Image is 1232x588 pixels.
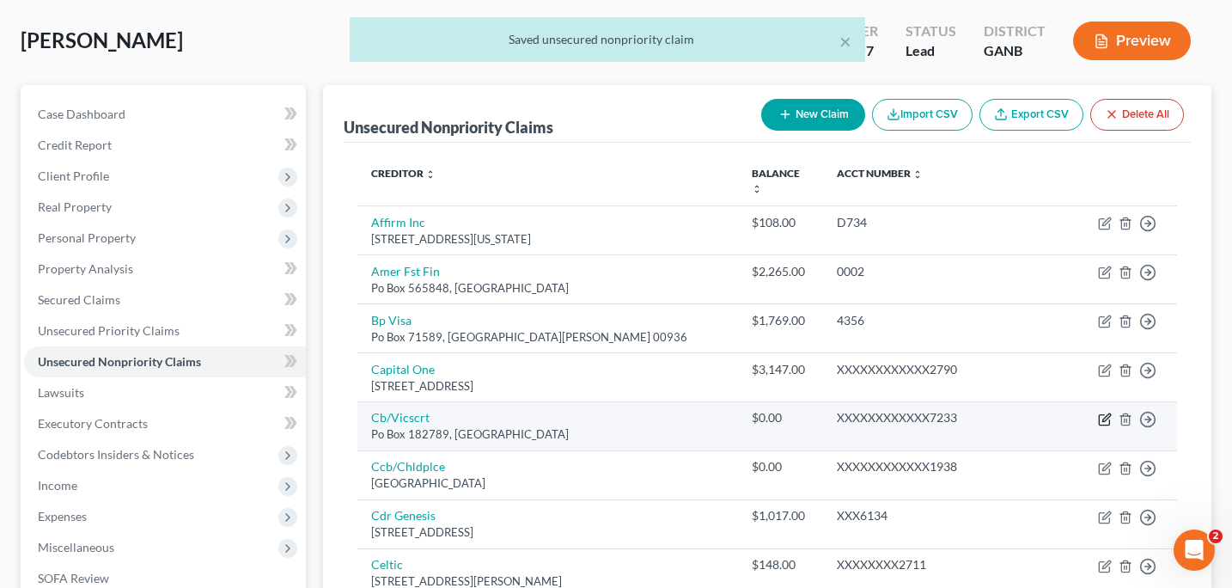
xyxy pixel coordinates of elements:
[425,169,436,180] i: unfold_more
[24,285,306,315] a: Secured Claims
[371,426,724,443] div: Po Box 182789, [GEOGRAPHIC_DATA]
[38,385,84,400] span: Lawsuits
[371,231,724,248] div: [STREET_ADDRESS][US_STATE]
[837,409,1070,426] div: XXXXXXXXXXXX7233
[371,557,403,572] a: Celtic
[1209,530,1223,543] span: 2
[24,99,306,130] a: Case Dashboard
[837,263,1070,280] div: 0002
[371,410,430,425] a: Cb/Vicscrt
[837,458,1070,475] div: XXXXXXXXXXXX1938
[24,254,306,285] a: Property Analysis
[38,447,194,462] span: Codebtors Insiders & Notices
[38,509,87,524] span: Expenses
[1174,530,1215,571] iframe: Intercom live chat
[1090,99,1184,131] button: Delete All
[761,99,865,131] button: New Claim
[371,362,435,377] a: Capital One
[752,458,809,475] div: $0.00
[38,478,77,493] span: Income
[752,263,809,280] div: $2,265.00
[38,292,120,307] span: Secured Claims
[24,130,306,161] a: Credit Report
[752,409,809,426] div: $0.00
[837,312,1070,329] div: 4356
[371,508,436,523] a: Cdr Genesis
[752,556,809,573] div: $148.00
[752,312,809,329] div: $1,769.00
[371,215,425,230] a: Affirm Inc
[371,313,412,328] a: Bp Visa
[912,169,923,180] i: unfold_more
[371,329,724,346] div: Po Box 71589, [GEOGRAPHIC_DATA][PERSON_NAME] 00936
[979,99,1083,131] a: Export CSV
[38,354,201,369] span: Unsecured Nonpriority Claims
[24,346,306,377] a: Unsecured Nonpriority Claims
[371,459,445,474] a: Ccb/Chldplce
[839,31,851,52] button: ×
[371,264,440,279] a: Amer Fst Fin
[38,168,109,183] span: Client Profile
[371,524,724,541] div: [STREET_ADDRESS]
[38,199,112,214] span: Real Property
[38,323,180,338] span: Unsecured Priority Claims
[837,361,1070,378] div: XXXXXXXXXXXX2790
[752,507,809,524] div: $1,017.00
[371,378,724,395] div: [STREET_ADDRESS]
[837,214,1070,231] div: D734
[837,167,923,180] a: Acct Number unfold_more
[38,107,125,121] span: Case Dashboard
[752,184,762,194] i: unfold_more
[38,230,136,245] span: Personal Property
[371,167,436,180] a: Creditor unfold_more
[24,408,306,439] a: Executory Contracts
[752,167,800,194] a: Balance unfold_more
[837,507,1070,524] div: XXX6134
[872,99,973,131] button: Import CSV
[38,416,148,431] span: Executory Contracts
[38,571,109,585] span: SOFA Review
[837,556,1070,573] div: XXXXXXXX2711
[38,540,114,554] span: Miscellaneous
[24,315,306,346] a: Unsecured Priority Claims
[371,280,724,297] div: Po Box 565848, [GEOGRAPHIC_DATA]
[752,214,809,231] div: $108.00
[363,31,851,48] div: Saved unsecured nonpriority claim
[344,117,553,138] div: Unsecured Nonpriority Claims
[38,138,112,152] span: Credit Report
[371,475,724,492] div: [GEOGRAPHIC_DATA]
[24,377,306,408] a: Lawsuits
[38,261,133,276] span: Property Analysis
[752,361,809,378] div: $3,147.00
